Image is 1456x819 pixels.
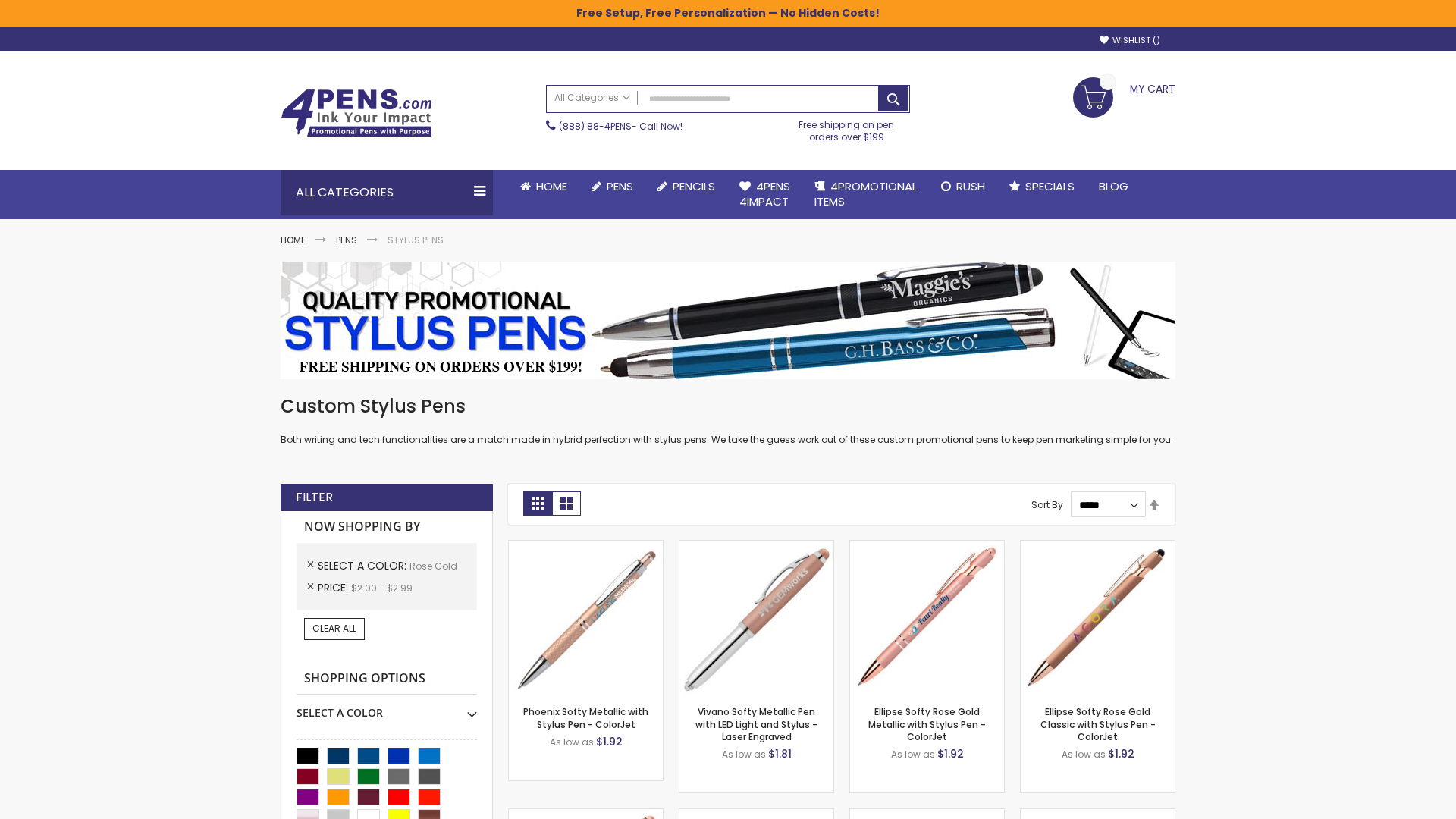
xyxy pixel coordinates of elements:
[559,120,682,133] span: - Call Now!
[722,748,766,761] span: As low as
[739,178,790,209] span: 4Pens 4impact
[523,705,648,730] a: Phoenix Softy Metallic with Stylus Pen - ColorJet
[679,540,833,553] a: Vivano Softy Metallic Pen with LED Light and Stylus - Laser Engraved-Rose Gold
[850,541,1004,695] img: Ellipse Softy Rose Gold Metallic with Stylus Pen - ColorJet-Rose Gold
[1025,178,1075,194] span: Specials
[554,92,630,104] span: All Categories
[1021,541,1175,695] img: Ellipse Softy Rose Gold Classic with Stylus Pen - ColorJet-Rose Gold
[281,234,306,246] a: Home
[281,170,493,215] div: All Categories
[1021,540,1175,553] a: Ellipse Softy Rose Gold Classic with Stylus Pen - ColorJet-Rose Gold
[336,234,357,246] a: Pens
[1100,35,1160,46] a: Wishlist
[695,705,817,742] a: Vivano Softy Metallic Pen with LED Light and Stylus - Laser Engraved
[1031,498,1063,511] label: Sort By
[559,120,632,133] a: (888) 88-4PENS
[388,234,444,246] strong: Stylus Pens
[509,541,663,695] img: Phoenix Softy Metallic with Stylus Pen - ColorJet-Rose gold
[956,178,985,194] span: Rush
[579,170,645,203] a: Pens
[1087,170,1141,203] a: Blog
[929,170,997,203] a: Rush
[523,491,552,516] strong: Grid
[802,170,929,219] a: 4PROMOTIONALITEMS
[727,170,802,219] a: 4Pens4impact
[318,580,351,595] span: Price
[1108,746,1134,761] span: $1.92
[547,86,638,111] a: All Categories
[607,178,633,194] span: Pens
[1099,178,1128,194] span: Blog
[508,170,579,203] a: Home
[645,170,727,203] a: Pencils
[1062,748,1106,761] span: As low as
[536,178,567,194] span: Home
[281,394,1175,447] div: Both writing and tech functionalities are a match made in hybrid perfection with stylus pens. We ...
[297,511,477,543] strong: Now Shopping by
[596,734,623,749] span: $1.92
[318,558,409,573] span: Select A Color
[937,746,964,761] span: $1.92
[997,170,1087,203] a: Specials
[304,618,365,639] a: Clear All
[297,695,477,720] div: Select A Color
[312,622,356,635] span: Clear All
[550,736,594,748] span: As low as
[679,541,833,695] img: Vivano Softy Metallic Pen with LED Light and Stylus - Laser Engraved-Rose Gold
[281,262,1175,379] img: Stylus Pens
[814,178,917,209] span: 4PROMOTIONAL ITEMS
[281,89,432,137] img: 4Pens Custom Pens and Promotional Products
[351,582,413,595] span: $2.00 - $2.99
[409,560,457,573] span: Rose Gold
[509,540,663,553] a: Phoenix Softy Metallic with Stylus Pen - ColorJet-Rose gold
[297,663,477,695] strong: Shopping Options
[673,178,715,194] span: Pencils
[1040,705,1156,742] a: Ellipse Softy Rose Gold Classic with Stylus Pen - ColorJet
[868,705,986,742] a: Ellipse Softy Rose Gold Metallic with Stylus Pen - ColorJet
[296,489,333,506] strong: Filter
[783,113,911,143] div: Free shipping on pen orders over $199
[850,540,1004,553] a: Ellipse Softy Rose Gold Metallic with Stylus Pen - ColorJet-Rose Gold
[891,748,935,761] span: As low as
[281,394,1175,419] h1: Custom Stylus Pens
[768,746,792,761] span: $1.81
